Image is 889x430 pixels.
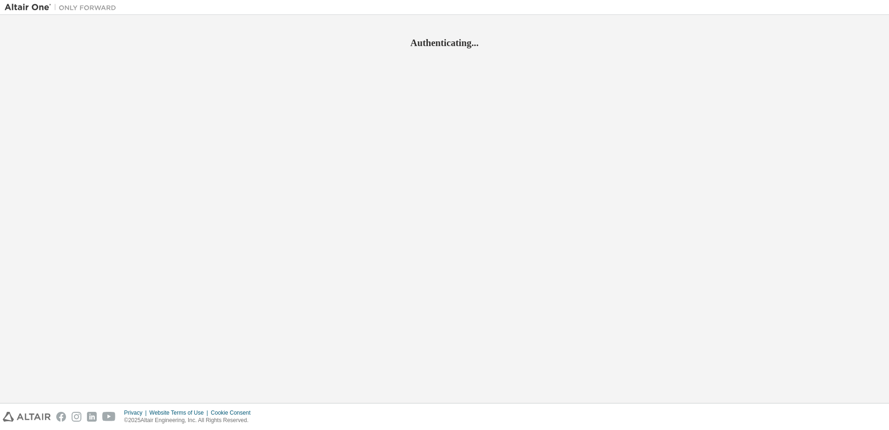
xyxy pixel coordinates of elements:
img: altair_logo.svg [3,412,51,422]
div: Cookie Consent [211,409,256,417]
img: linkedin.svg [87,412,97,422]
div: Website Terms of Use [149,409,211,417]
img: instagram.svg [72,412,81,422]
img: Altair One [5,3,121,12]
h2: Authenticating... [5,37,884,49]
p: © 2025 Altair Engineering, Inc. All Rights Reserved. [124,417,256,424]
div: Privacy [124,409,149,417]
img: facebook.svg [56,412,66,422]
img: youtube.svg [102,412,116,422]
